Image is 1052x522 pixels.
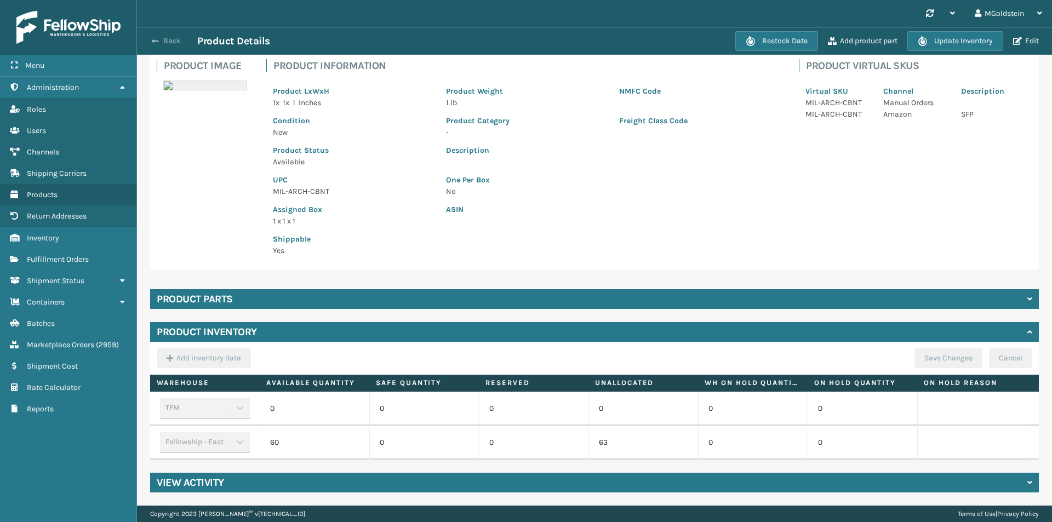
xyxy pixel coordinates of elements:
[266,378,362,388] label: Available Quantity
[595,378,691,388] label: Unallocated
[273,174,433,186] p: UPC
[958,510,996,518] a: Terms of Use
[27,169,87,178] span: Shipping Carriers
[197,35,270,48] h3: Product Details
[883,108,948,120] p: Amazon
[157,325,257,339] h4: Product Inventory
[489,437,579,448] p: 0
[27,340,94,349] span: Marketplace Orders
[446,186,779,197] p: No
[446,145,779,156] p: Description
[27,126,46,135] span: Users
[376,378,472,388] label: Safe Quantity
[814,378,910,388] label: On Hold Quantity
[805,85,870,97] p: Virtual SKU
[27,255,89,264] span: Fulfillment Orders
[698,392,808,426] td: 0
[273,59,786,72] h4: Product Information
[164,59,253,72] h4: Product Image
[924,378,1020,388] label: On Hold Reason
[150,506,305,522] p: Copyright 2023 [PERSON_NAME]™ v [TECHNICAL_ID]
[806,59,1032,72] h4: Product Virtual SKUs
[273,115,433,127] p: Condition
[958,506,1039,522] div: |
[147,36,197,46] button: Back
[273,156,433,168] p: Available
[825,36,901,46] button: Add product part
[446,127,606,138] p: -
[27,276,84,285] span: Shipment Status
[273,98,279,107] span: 1 x
[735,31,818,51] button: Restock Date
[446,204,779,215] p: ASIN
[273,145,433,156] p: Product Status
[27,83,79,92] span: Administration
[260,426,369,460] td: 60
[485,378,581,388] label: Reserved
[805,97,870,108] p: MIL-ARCH-CBNT
[27,211,87,221] span: Return Addresses
[619,85,779,97] p: NMFC Code
[157,476,224,489] h4: View Activity
[157,378,253,388] label: Warehouse
[283,98,289,107] span: 1 x
[273,215,433,227] p: 1 x 1 x 1
[961,85,1026,97] p: Description
[27,105,46,114] span: Roles
[907,31,1003,51] button: Update Inventory
[273,204,433,215] p: Assigned Box
[27,190,58,199] span: Products
[446,115,606,127] p: Product Category
[997,510,1039,518] a: Privacy Policy
[619,115,779,127] p: Freight Class Code
[805,108,870,120] p: MIL-ARCH-CBNT
[489,403,579,414] p: 0
[369,426,479,460] td: 0
[273,233,433,245] p: Shippable
[27,383,81,392] span: Rate Calculator
[27,404,54,414] span: Reports
[989,348,1032,368] button: Cancel
[446,174,779,186] p: One Per Box
[157,292,233,306] h4: Product parts
[299,98,321,107] span: Inches
[273,85,433,97] p: Product LxWxH
[808,426,917,460] td: 0
[273,127,433,138] p: New
[446,98,457,107] span: 1 lb
[1010,36,1042,46] button: Edit
[293,98,295,107] span: 1
[883,97,948,108] p: Manual Orders
[273,245,433,256] p: Yes
[27,147,59,157] span: Channels
[96,340,119,349] span: ( 2959 )
[588,426,698,460] td: 63
[273,186,433,197] p: MIL-ARCH-CBNT
[369,392,479,426] td: 0
[961,108,1026,120] p: SFP
[157,348,251,368] button: Add inventory data
[260,392,369,426] td: 0
[27,362,78,371] span: Shipment Cost
[25,61,44,70] span: Menu
[27,233,59,243] span: Inventory
[16,11,121,44] img: logo
[705,378,801,388] label: WH On hold quantity
[914,348,982,368] button: Save Changes
[163,81,247,90] img: 51104088640_40f294f443_o-scaled-700x700.jpg
[27,297,65,307] span: Containers
[698,426,808,460] td: 0
[883,85,948,97] p: Channel
[588,392,698,426] td: 0
[446,85,606,97] p: Product Weight
[808,392,917,426] td: 0
[27,319,55,328] span: Batches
